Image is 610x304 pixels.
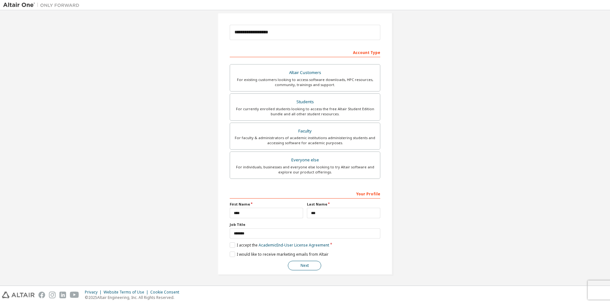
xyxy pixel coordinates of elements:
[150,290,183,295] div: Cookie Consent
[59,292,66,298] img: linkedin.svg
[38,292,45,298] img: facebook.svg
[259,242,329,248] a: Academic End-User License Agreement
[230,252,329,257] label: I would like to receive marketing emails from Altair
[234,77,376,87] div: For existing customers looking to access software downloads, HPC resources, community, trainings ...
[234,98,376,106] div: Students
[70,292,79,298] img: youtube.svg
[234,127,376,136] div: Faculty
[2,292,35,298] img: altair_logo.svg
[234,156,376,165] div: Everyone else
[234,68,376,77] div: Altair Customers
[234,135,376,145] div: For faculty & administrators of academic institutions administering students and accessing softwa...
[230,242,329,248] label: I accept the
[49,292,56,298] img: instagram.svg
[3,2,83,8] img: Altair One
[307,202,380,207] label: Last Name
[230,222,380,227] label: Job Title
[230,202,303,207] label: First Name
[85,295,183,300] p: © 2025 Altair Engineering, Inc. All Rights Reserved.
[85,290,104,295] div: Privacy
[230,188,380,199] div: Your Profile
[288,261,321,270] button: Next
[234,165,376,175] div: For individuals, businesses and everyone else looking to try Altair software and explore our prod...
[234,106,376,117] div: For currently enrolled students looking to access the free Altair Student Edition bundle and all ...
[104,290,150,295] div: Website Terms of Use
[230,47,380,57] div: Account Type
